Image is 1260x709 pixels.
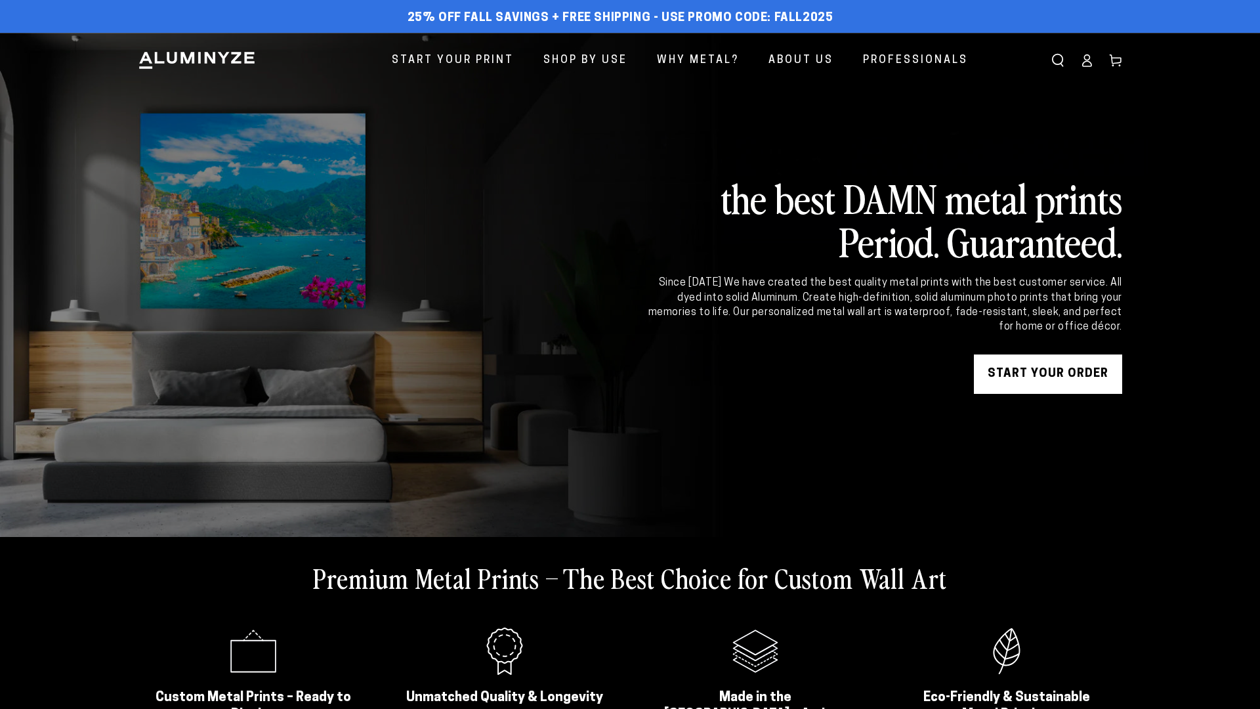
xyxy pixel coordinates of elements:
span: Start Your Print [392,51,514,70]
a: About Us [759,43,843,78]
span: Why Metal? [657,51,739,70]
h2: Premium Metal Prints – The Best Choice for Custom Wall Art [313,561,947,595]
h2: Unmatched Quality & Longevity [406,689,604,706]
span: Shop By Use [543,51,627,70]
img: Aluminyze [138,51,256,70]
a: Shop By Use [534,43,637,78]
h2: the best DAMN metal prints Period. Guaranteed. [646,176,1122,263]
span: 25% off FALL Savings + Free Shipping - Use Promo Code: FALL2025 [408,11,833,26]
a: Professionals [853,43,978,78]
span: Professionals [863,51,968,70]
summary: Search our site [1043,46,1072,75]
div: Since [DATE] We have created the best quality metal prints with the best customer service. All dy... [646,276,1122,335]
a: Why Metal? [647,43,749,78]
span: About Us [768,51,833,70]
a: START YOUR Order [974,354,1122,394]
a: Start Your Print [382,43,524,78]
